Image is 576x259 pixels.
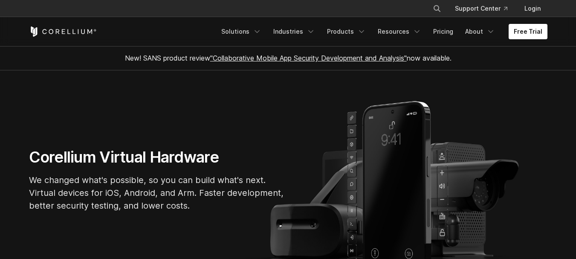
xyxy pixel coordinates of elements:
a: Support Center [448,1,514,16]
a: "Collaborative Mobile App Security Development and Analysis" [210,54,407,62]
a: Solutions [216,24,266,39]
a: Corellium Home [29,26,97,37]
a: Pricing [428,24,458,39]
button: Search [429,1,445,16]
a: Resources [373,24,426,39]
div: Navigation Menu [216,24,547,39]
a: Industries [268,24,320,39]
h1: Corellium Virtual Hardware [29,148,285,167]
p: We changed what's possible, so you can build what's next. Virtual devices for iOS, Android, and A... [29,174,285,212]
span: New! SANS product review now available. [125,54,452,62]
div: Navigation Menu [423,1,547,16]
a: About [460,24,500,39]
a: Login [518,1,547,16]
a: Products [322,24,371,39]
a: Free Trial [509,24,547,39]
